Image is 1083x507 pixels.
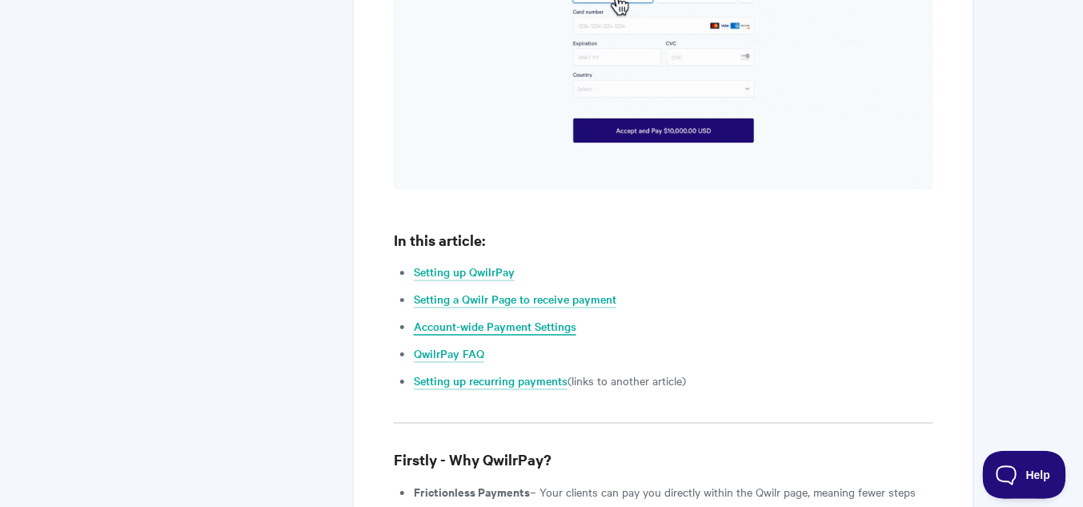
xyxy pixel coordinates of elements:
a: Setting up QwilrPay [414,264,515,281]
li: (links to another article) [414,371,933,390]
b: In this article: [394,230,485,250]
a: QwilrPay FAQ [414,345,484,363]
iframe: Toggle Customer Support [983,451,1067,499]
strong: Frictionless Payments [414,483,530,500]
a: Setting up recurring payments [414,372,568,390]
a: Setting a Qwilr Page to receive payment [414,291,616,308]
h3: Firstly - Why QwilrPay? [394,449,933,471]
a: Account-wide Payment Settings [414,318,576,336]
